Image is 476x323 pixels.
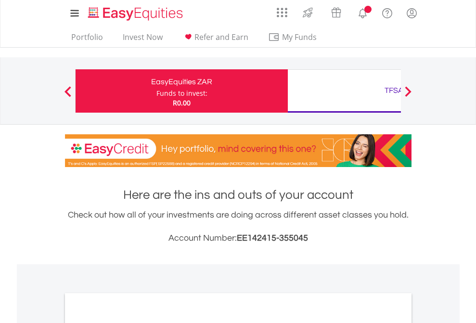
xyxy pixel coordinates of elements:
img: grid-menu-icon.svg [277,7,287,18]
a: My Profile [399,2,424,24]
img: thrive-v2.svg [300,5,316,20]
span: R0.00 [173,98,191,107]
img: EasyEquities_Logo.png [86,6,187,22]
img: EasyCredit Promotion Banner [65,134,412,167]
a: Portfolio [67,32,107,47]
span: Refer and Earn [194,32,248,42]
h3: Account Number: [65,232,412,245]
a: Home page [84,2,187,22]
div: Funds to invest: [156,89,207,98]
button: Next [399,91,418,101]
a: Notifications [350,2,375,22]
a: Vouchers [322,2,350,20]
span: My Funds [268,31,331,43]
a: Refer and Earn [179,32,252,47]
div: EasyEquities ZAR [81,75,282,89]
h1: Here are the ins and outs of your account [65,186,412,204]
div: Check out how all of your investments are doing across different asset classes you hold. [65,208,412,245]
a: Invest Now [119,32,167,47]
a: AppsGrid [270,2,294,18]
img: vouchers-v2.svg [328,5,344,20]
button: Previous [58,91,77,101]
span: EE142415-355045 [237,233,308,243]
a: FAQ's and Support [375,2,399,22]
